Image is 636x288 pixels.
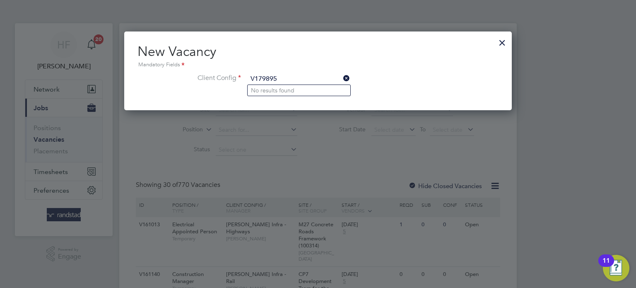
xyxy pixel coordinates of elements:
[248,85,350,96] li: No results found
[602,261,610,271] div: 11
[137,43,499,70] h2: New Vacancy
[248,73,350,85] input: Search for...
[137,74,241,82] label: Client Config
[137,61,499,70] div: Mandatory Fields
[603,255,629,281] button: Open Resource Center, 11 new notifications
